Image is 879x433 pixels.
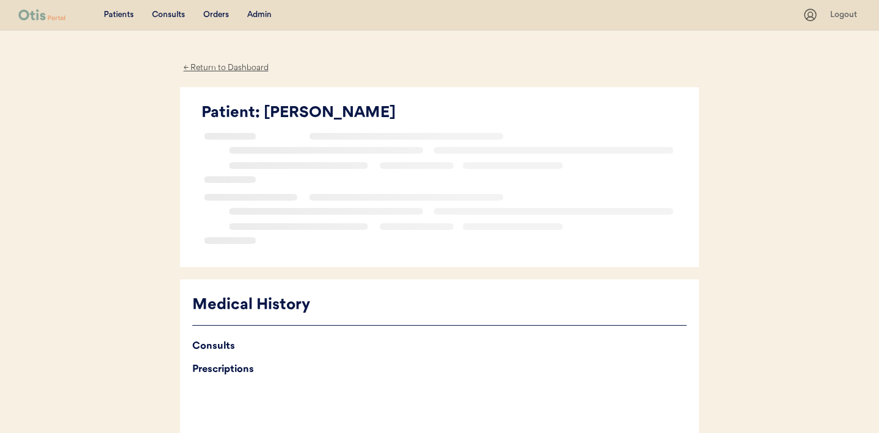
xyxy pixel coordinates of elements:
div: Consults [152,9,185,21]
div: Patient: [PERSON_NAME] [201,102,687,125]
div: Consults [192,338,687,355]
div: Patients [104,9,134,21]
div: Logout [830,9,861,21]
div: ← Return to Dashboard [180,61,272,75]
div: Medical History [192,294,687,317]
div: Admin [247,9,272,21]
div: Orders [203,9,229,21]
div: Prescriptions [192,361,687,378]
